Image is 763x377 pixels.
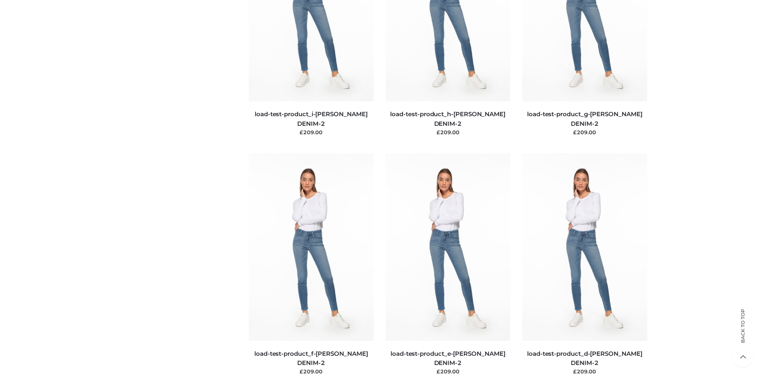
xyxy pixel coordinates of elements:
[254,350,368,367] a: load-test-product_f-[PERSON_NAME] DENIM-2
[733,323,753,343] span: Back to top
[390,110,505,127] a: load-test-product_h-[PERSON_NAME] DENIM-2
[391,350,505,367] a: load-test-product_e-[PERSON_NAME] DENIM-2
[300,129,322,135] bdi: 209.00
[300,129,303,135] span: £
[522,153,647,341] img: load-test-product_d-PARKER SMITH DENIM-2
[437,129,440,135] span: £
[527,110,642,127] a: load-test-product_g-[PERSON_NAME] DENIM-2
[573,129,596,135] bdi: 209.00
[573,368,596,375] bdi: 209.00
[300,368,303,375] span: £
[437,368,440,375] span: £
[573,368,577,375] span: £
[437,368,459,375] bdi: 209.00
[249,153,374,341] img: load-test-product_f-PARKER SMITH DENIM-2
[386,153,511,341] img: load-test-product_e-PARKER SMITH DENIM-2
[255,110,368,127] a: load-test-product_i-[PERSON_NAME] DENIM-2
[300,368,322,375] bdi: 209.00
[527,350,642,367] a: load-test-product_d-[PERSON_NAME] DENIM-2
[437,129,459,135] bdi: 209.00
[573,129,577,135] span: £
